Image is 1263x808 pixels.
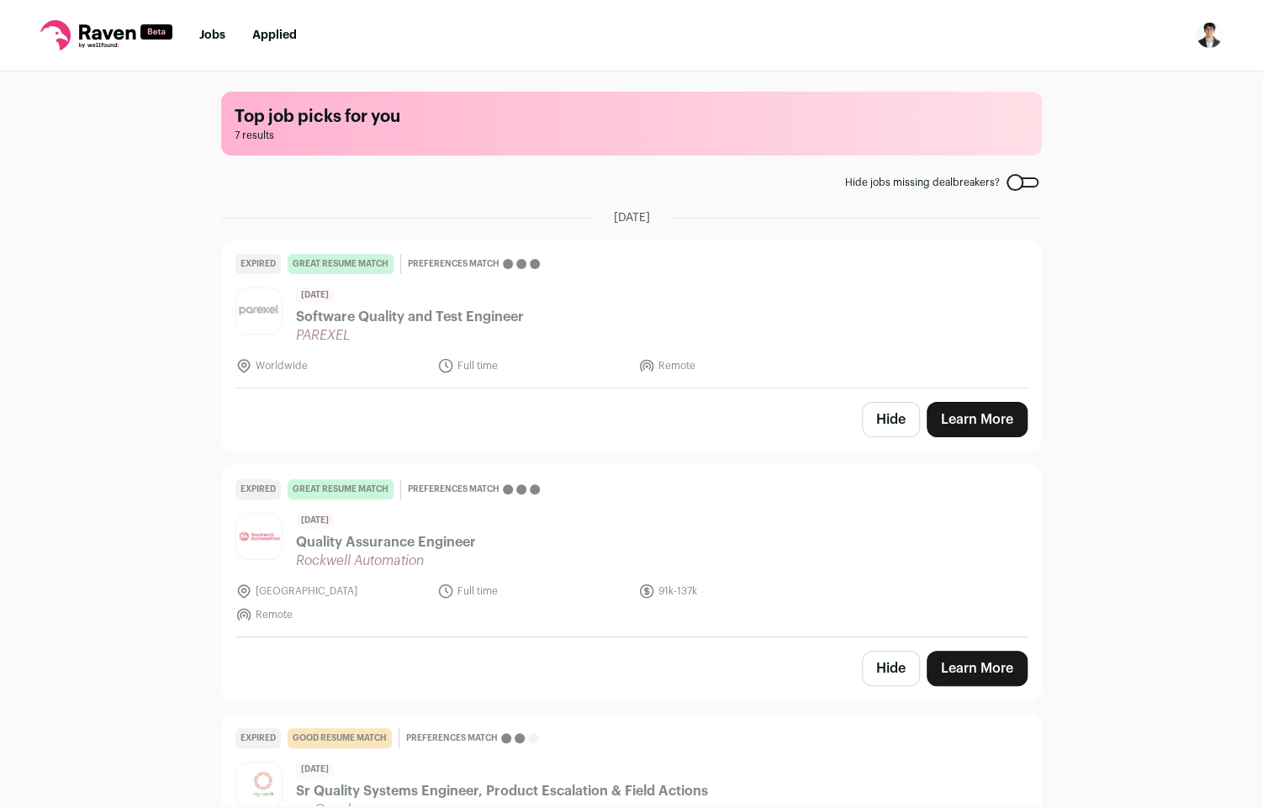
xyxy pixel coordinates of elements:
[437,583,629,599] li: Full time
[235,479,281,499] div: Expired
[927,402,1028,437] a: Learn More
[296,327,524,344] span: PAREXEL
[235,583,427,599] li: [GEOGRAPHIC_DATA]
[296,552,476,569] span: Rockwell Automation
[406,730,498,747] span: Preferences match
[638,357,830,374] li: Remote
[296,307,524,327] span: Software Quality and Test Engineer
[252,29,297,41] a: Applied
[845,176,1000,189] span: Hide jobs missing dealbreakers?
[296,513,334,529] span: [DATE]
[288,479,394,499] div: great resume match
[236,304,282,319] img: e0e73b6232928940b0f09f0e6ca303469458e1b8bc42b4b2e7b185b222262254.jpg
[288,254,394,274] div: great resume match
[222,240,1041,388] a: Expired great resume match Preferences match [DATE] Software Quality and Test Engineer PAREXEL Wo...
[235,606,427,623] li: Remote
[408,481,499,498] span: Preferences match
[296,288,334,304] span: [DATE]
[927,651,1028,686] a: Learn More
[222,466,1041,636] a: Expired great resume match Preferences match [DATE] Quality Assurance Engineer Rockwell Automatio...
[235,129,1028,142] span: 7 results
[614,209,650,226] span: [DATE]
[199,29,225,41] a: Jobs
[296,762,334,778] span: [DATE]
[288,728,392,748] div: good resume match
[235,254,281,274] div: Expired
[235,357,427,374] li: Worldwide
[862,651,920,686] button: Hide
[862,402,920,437] button: Hide
[236,772,282,799] img: c8e20192c0fd295a55b1c049fa9908056be660206e06793b138a600ffbc9f14e.jpg
[235,105,1028,129] h1: Top job picks for you
[638,583,830,599] li: 91k-137k
[1196,22,1223,49] button: Open dropdown
[235,728,281,748] div: Expired
[296,532,476,552] span: Quality Assurance Engineer
[437,357,629,374] li: Full time
[1196,22,1223,49] img: 19566167-medium_jpg
[408,256,499,272] span: Preferences match
[236,531,282,542] img: d3e7eed33b8987a4dffa95bc9bf556f15d8ead5594b2ebdb4d2d914cc83ba19c.jpg
[296,781,708,801] span: Sr Quality Systems Engineer, Product Escalation & Field Actions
